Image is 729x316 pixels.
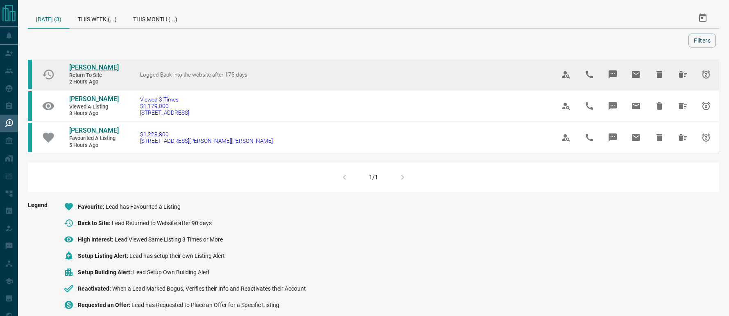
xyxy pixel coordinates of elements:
[78,253,129,259] span: Setup Listing Alert
[112,285,306,292] span: When a Lead Marked Bogus, Verifies their Info and Reactivates their Account
[580,96,599,116] span: Call
[78,220,112,226] span: Back to Site
[696,128,716,147] span: Snooze
[69,104,118,111] span: Viewed a Listing
[626,128,646,147] span: Email
[580,65,599,84] span: Call
[28,91,32,121] div: condos.ca
[28,60,32,89] div: condos.ca
[696,96,716,116] span: Snooze
[69,95,118,104] a: [PERSON_NAME]
[140,131,273,138] span: $1,228,800
[69,142,118,149] span: 5 hours ago
[78,302,131,308] span: Requested an Offer
[673,128,693,147] span: Hide All from Mike Sexton
[140,103,189,109] span: $1,179,000
[78,269,133,275] span: Setup Building Alert
[69,126,119,134] span: [PERSON_NAME]
[28,123,32,152] div: condos.ca
[650,65,669,84] span: Hide
[106,203,181,210] span: Lead has Favourited a Listing
[140,131,273,144] a: $1,228,800[STREET_ADDRESS][PERSON_NAME][PERSON_NAME]
[603,128,623,147] span: Message
[696,65,716,84] span: Snooze
[115,236,223,243] span: Lead Viewed Same Listing 3 Times or More
[78,203,106,210] span: Favourite
[603,96,623,116] span: Message
[603,65,623,84] span: Message
[650,128,669,147] span: Hide
[125,8,186,28] div: This Month (...)
[78,285,112,292] span: Reactivated
[69,95,119,103] span: [PERSON_NAME]
[140,96,189,116] a: Viewed 3 Times$1,179,000[STREET_ADDRESS]
[28,8,70,29] div: [DATE] (3)
[131,302,279,308] span: Lead has Requested to Place an Offer for a Specific Listing
[78,236,115,243] span: High Interest
[673,65,693,84] span: Hide All from Alina Dobrin
[133,269,210,275] span: Lead Setup Own Building Alert
[69,79,118,86] span: 2 hours ago
[69,126,118,135] a: [PERSON_NAME]
[556,96,576,116] span: View Profile
[556,65,576,84] span: View Profile
[673,96,693,116] span: Hide All from Mike Sexton
[140,96,189,103] span: Viewed 3 Times
[129,253,225,259] span: Lead has setup their own Listing Alert
[69,135,118,142] span: Favourited a Listing
[69,63,118,72] a: [PERSON_NAME]
[369,174,378,181] div: 1/1
[693,8,713,28] button: Select Date Range
[69,72,118,79] span: Return to Site
[69,110,118,117] span: 3 hours ago
[140,138,273,144] span: [STREET_ADDRESS][PERSON_NAME][PERSON_NAME]
[70,8,125,28] div: This Week (...)
[626,65,646,84] span: Email
[688,34,716,47] button: Filters
[112,220,212,226] span: Lead Returned to Website after 90 days
[626,96,646,116] span: Email
[556,128,576,147] span: View Profile
[140,109,189,116] span: [STREET_ADDRESS]
[580,128,599,147] span: Call
[69,63,119,71] span: [PERSON_NAME]
[140,71,247,78] span: Logged Back into the website after 175 days
[650,96,669,116] span: Hide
